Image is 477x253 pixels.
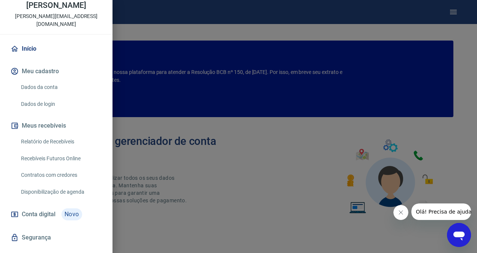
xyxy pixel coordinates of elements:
[18,134,103,149] a: Relatório de Recebíveis
[18,151,103,166] a: Recebíveis Futuros Online
[9,205,103,223] a: Conta digitalNovo
[6,12,106,28] p: [PERSON_NAME][EMAIL_ADDRESS][DOMAIN_NAME]
[9,41,103,57] a: Início
[61,208,82,220] span: Novo
[411,203,471,220] iframe: Mensagem da empresa
[9,117,103,134] button: Meus recebíveis
[18,96,103,112] a: Dados de login
[4,5,63,11] span: Olá! Precisa de ajuda?
[447,223,471,247] iframe: Botão para abrir a janela de mensagens
[9,63,103,80] button: Meu cadastro
[9,229,103,246] a: Segurança
[26,2,86,9] p: [PERSON_NAME]
[18,80,103,95] a: Dados da conta
[18,184,103,200] a: Disponibilização de agenda
[22,209,55,220] span: Conta digital
[393,205,408,220] iframe: Fechar mensagem
[18,167,103,183] a: Contratos com credores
